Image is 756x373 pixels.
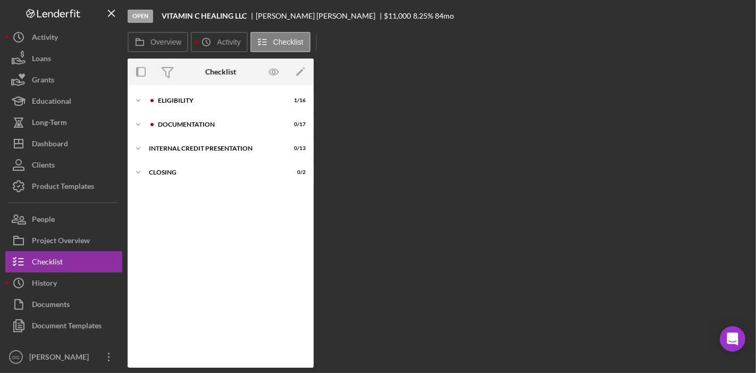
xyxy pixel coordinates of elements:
[158,97,279,104] div: Eligibility
[5,230,122,251] button: Project Overview
[128,32,188,52] button: Overview
[287,97,306,104] div: 1 / 16
[32,112,67,136] div: Long-Term
[5,209,122,230] button: People
[720,326,745,352] div: Open Intercom Messenger
[32,176,94,200] div: Product Templates
[413,12,433,20] div: 8.25 %
[5,315,122,336] button: Document Templates
[5,48,122,69] button: Loans
[287,169,306,176] div: 0 / 2
[250,32,310,52] button: Checklist
[32,27,58,51] div: Activity
[32,315,102,339] div: Document Templates
[5,176,122,197] button: Product Templates
[150,38,181,46] label: Overview
[149,145,279,152] div: Internal Credit Presentation
[162,12,247,20] b: VITAMIN C HEALING LLC
[32,90,71,114] div: Educational
[217,38,240,46] label: Activity
[149,169,279,176] div: CLOSING
[287,121,306,128] div: 0 / 17
[5,272,122,294] button: History
[32,209,55,233] div: People
[5,133,122,154] button: Dashboard
[32,230,90,254] div: Project Overview
[32,133,68,157] div: Dashboard
[273,38,304,46] label: Checklist
[158,121,279,128] div: Documentation
[32,251,63,275] div: Checklist
[5,112,122,133] button: Long-Term
[287,145,306,152] div: 0 / 13
[5,69,122,90] button: Grants
[128,10,153,23] div: Open
[5,27,122,48] button: Activity
[32,272,57,296] div: History
[435,12,454,20] div: 84 mo
[5,251,122,272] button: Checklist
[32,154,55,178] div: Clients
[256,12,384,20] div: [PERSON_NAME] [PERSON_NAME]
[384,11,411,20] span: $11,000
[32,69,54,93] div: Grants
[5,346,122,368] button: DG[PERSON_NAME]
[5,294,122,315] button: Documents
[32,294,70,318] div: Documents
[5,90,122,112] button: Educational
[12,354,20,360] text: DG
[5,154,122,176] button: Clients
[191,32,247,52] button: Activity
[27,346,96,370] div: [PERSON_NAME]
[205,68,236,76] div: Checklist
[32,48,51,72] div: Loans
